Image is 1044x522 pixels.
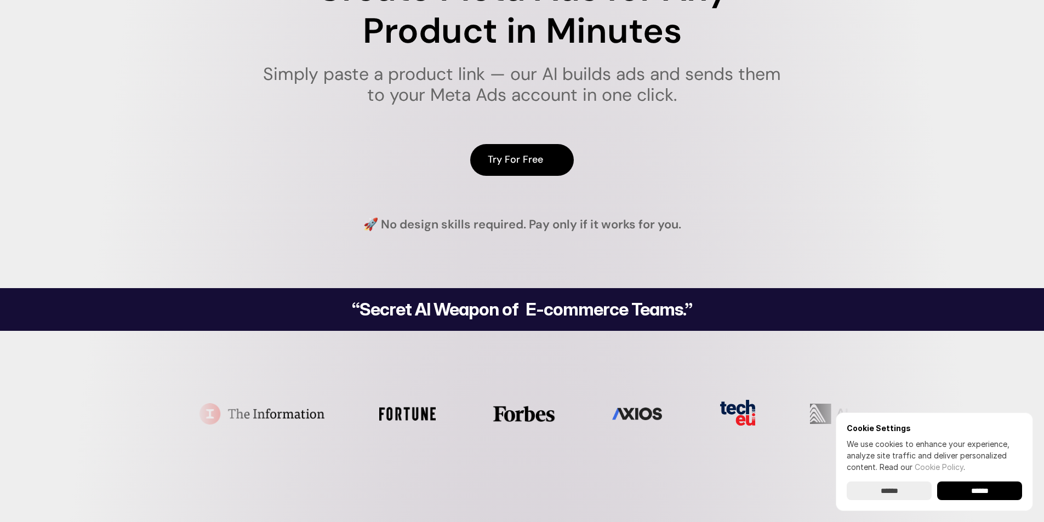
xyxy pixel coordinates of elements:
[363,216,681,233] h4: 🚀 No design skills required. Pay only if it works for you.
[915,462,963,472] a: Cookie Policy
[847,438,1022,473] p: We use cookies to enhance your experience, analyze site traffic and deliver personalized content.
[324,301,721,318] h2: “Secret AI Weapon of E-commerce Teams.”
[470,144,574,175] a: Try For Free
[256,64,788,106] h1: Simply paste a product link — our AI builds ads and sends them to your Meta Ads account in one cl...
[488,153,543,167] h4: Try For Free
[880,462,965,472] span: Read our .
[847,423,1022,433] h6: Cookie Settings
